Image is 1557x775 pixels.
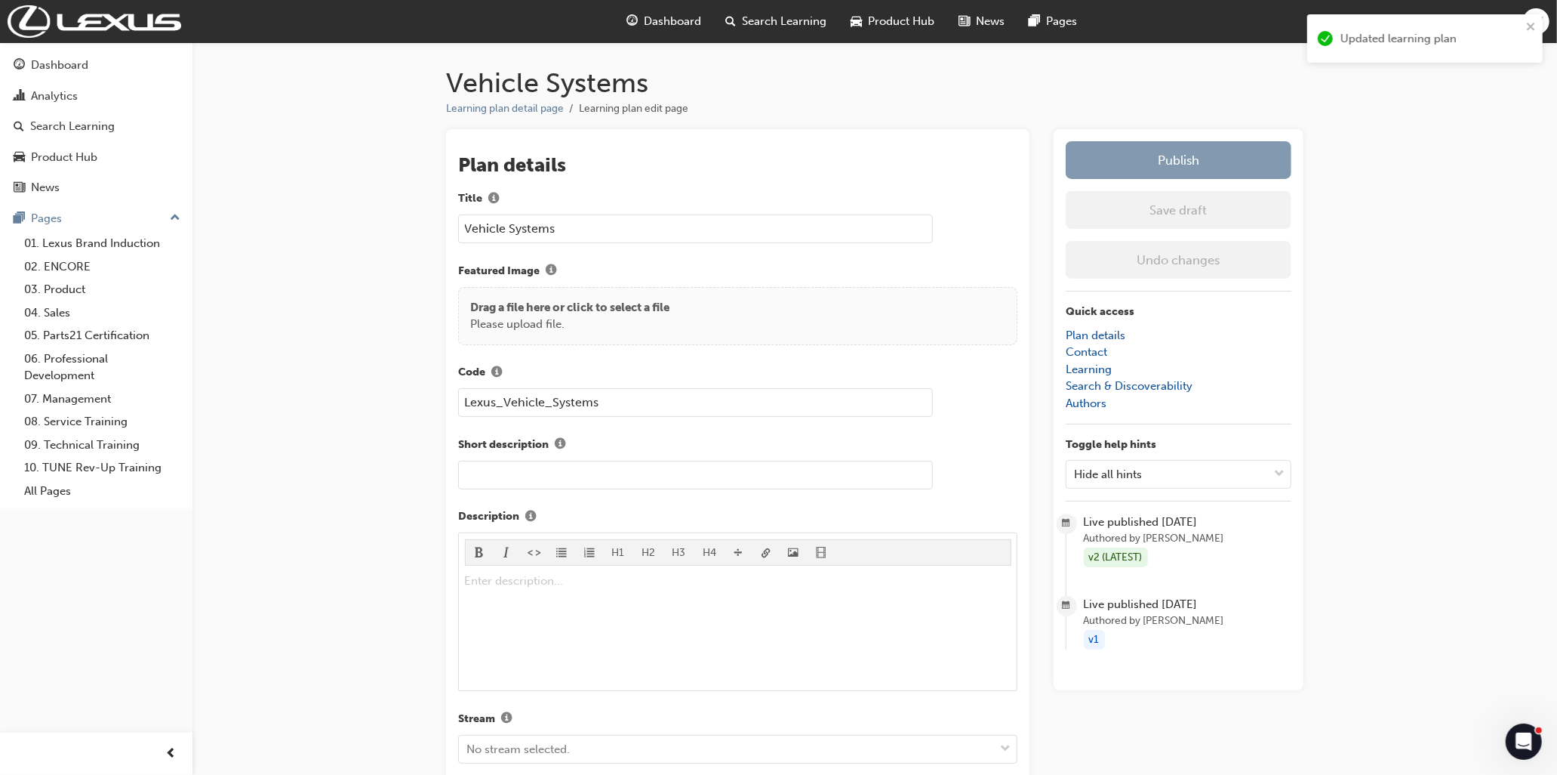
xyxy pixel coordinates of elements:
[1274,465,1285,484] span: down-icon
[8,5,181,38] img: Trak
[1066,191,1291,229] button: Save draft
[977,13,1005,30] span: News
[14,212,25,226] span: pages-icon
[446,102,564,115] a: Learning plan detail page
[1084,530,1291,548] span: Authored by [PERSON_NAME]
[752,540,780,565] button: link-icon
[458,261,1017,281] label: Featured Image
[548,540,576,565] button: format_ul-icon
[1340,30,1522,48] div: Updated learning plan
[14,181,25,195] span: news-icon
[1066,304,1291,321] p: Quick access
[474,548,485,560] span: format_bold-icon
[1066,241,1291,279] button: Undo changes
[1066,345,1107,359] a: Contact
[1526,20,1537,38] button: close
[18,387,186,411] a: 07. Management
[18,434,186,457] a: 09. Technical Training
[18,480,186,503] a: All Pages
[816,548,826,560] span: video-icon
[6,174,186,202] a: News
[18,456,186,480] a: 10. TUNE Rev-Up Training
[1066,329,1125,342] a: Plan details
[546,265,556,278] span: info-icon
[584,548,595,560] span: format_ol-icon
[1084,630,1105,650] div: v1
[1084,596,1291,613] span: Live published [DATE]
[714,6,839,37] a: search-iconSearch Learning
[869,13,935,30] span: Product Hub
[1523,8,1549,35] button: KV
[627,12,638,31] span: guage-icon
[18,232,186,255] a: 01. Lexus Brand Induction
[947,6,1017,37] a: news-iconNews
[1029,12,1041,31] span: pages-icon
[493,540,521,565] button: format_italic-icon
[18,255,186,279] a: 02. ENCORE
[31,179,60,196] div: News
[529,548,540,560] span: format_monospace-icon
[482,190,505,209] button: Title
[1066,363,1112,376] a: Learning
[30,118,115,135] div: Search Learning
[6,144,186,171] a: Product Hub
[14,59,25,73] span: guage-icon
[1063,514,1071,533] span: calendar-icon
[788,548,799,560] span: image-icon
[603,540,633,565] button: H1
[1066,141,1291,179] button: Publish
[1506,724,1542,760] iframe: Intercom live chat
[18,410,186,434] a: 08. Service Training
[761,548,771,560] span: link-icon
[556,548,567,560] span: format_ul-icon
[6,82,186,110] a: Analytics
[645,13,702,30] span: Dashboard
[458,435,1017,455] label: Short description
[14,90,25,103] span: chart-icon
[1017,6,1090,37] a: pages-iconPages
[808,540,835,565] button: video-icon
[170,208,180,228] span: up-icon
[733,548,743,560] span: divider-icon
[725,540,752,565] button: divider-icon
[549,435,571,455] button: Short description
[14,120,24,134] span: search-icon
[6,205,186,233] button: Pages
[31,57,88,74] div: Dashboard
[1074,465,1142,483] div: Hide all hints
[1063,597,1071,616] span: calendar-icon
[488,193,499,206] span: info-icon
[458,287,1017,345] div: Drag a file here or click to select a filePlease upload file.
[6,51,186,79] a: Dashboard
[31,88,78,105] div: Analytics
[959,12,971,31] span: news-icon
[1084,514,1291,531] span: Live published [DATE]
[458,508,1017,527] label: Description
[501,548,512,560] span: format_italic-icon
[1047,13,1078,30] span: Pages
[1000,739,1011,759] span: down-icon
[555,439,565,452] span: info-icon
[525,511,536,524] span: info-icon
[485,363,508,383] button: Code
[1066,397,1106,410] a: Authors
[579,100,688,118] li: Learning plan edit page
[18,324,186,347] a: 05. Parts21 Certification
[446,66,1303,100] h1: Vehicle Systems
[14,151,25,165] span: car-icon
[31,210,62,227] div: Pages
[6,113,186,140] a: Search Learning
[540,261,562,281] button: Featured Image
[1066,379,1192,393] a: Search & Discoverability
[726,12,737,31] span: search-icon
[18,347,186,387] a: 06. Professional Development
[470,316,669,333] p: Please upload file.
[839,6,947,37] a: car-iconProduct Hub
[633,540,664,565] button: H2
[780,540,808,565] button: image-icon
[1066,437,1291,454] p: Toggle help hints
[491,367,502,380] span: info-icon
[18,301,186,325] a: 04. Sales
[501,713,512,726] span: info-icon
